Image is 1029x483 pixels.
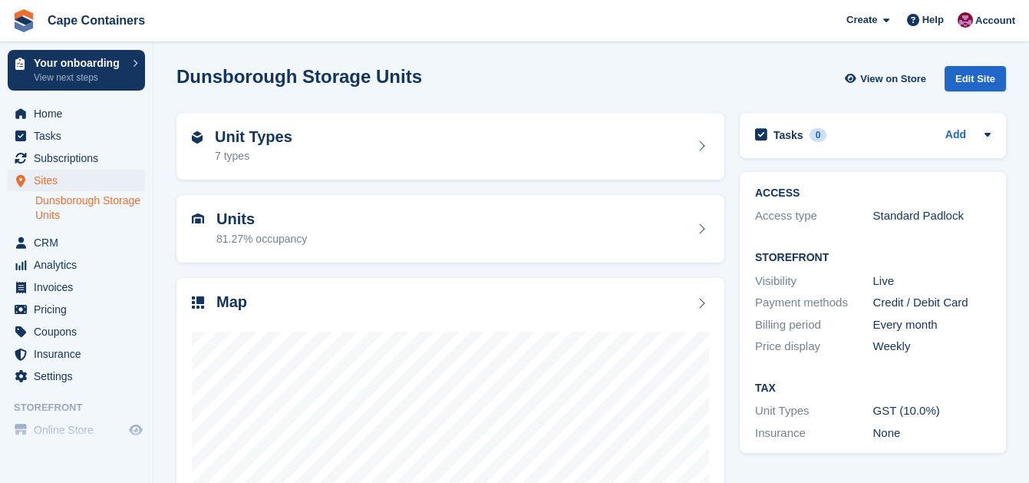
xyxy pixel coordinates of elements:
a: Cape Containers [41,8,151,33]
span: Invoices [34,276,126,298]
a: View on Store [843,66,932,91]
div: Billing period [755,316,873,334]
span: Subscriptions [34,147,126,169]
div: Payment methods [755,294,873,312]
p: View next steps [34,71,125,84]
a: Dunsborough Storage Units [35,194,145,223]
a: menu [8,343,145,365]
img: Matt Dollisson [958,12,973,28]
span: Pricing [34,299,126,320]
span: Help [922,12,944,28]
div: Standard Padlock [873,207,991,225]
a: menu [8,232,145,253]
div: Visibility [755,273,873,290]
a: menu [8,147,145,169]
div: Access type [755,207,873,225]
span: Insurance [34,343,126,365]
div: Insurance [755,425,873,442]
span: Home [34,103,126,124]
img: unit-type-icn-2b2737a686de81e16bb02015468b77c625bbabd49415b5ef34ead5e3b44a266d.svg [192,131,203,144]
img: map-icn-33ee37083ee616e46c38cad1a60f524a97daa1e2b2c8c0bc3eb3415660979fc1.svg [192,296,204,309]
span: Create [846,12,877,28]
a: menu [8,419,145,441]
div: 7 types [215,148,292,164]
div: None [873,425,991,442]
a: Preview store [127,421,145,439]
div: 0 [810,128,827,142]
a: menu [8,170,145,191]
div: Live [873,273,991,290]
p: Your onboarding [34,58,125,68]
h2: Tasks [773,128,803,142]
div: 81.27% occupancy [216,231,307,247]
span: Coupons [34,321,126,342]
a: menu [8,321,145,342]
h2: Map [216,293,247,311]
div: Price display [755,338,873,356]
a: menu [8,299,145,320]
span: Sites [34,170,126,191]
h2: Units [216,210,307,228]
div: GST (10.0%) [873,402,991,420]
a: menu [8,125,145,147]
h2: Tax [755,382,991,395]
a: menu [8,254,145,276]
h2: ACCESS [755,187,991,200]
a: menu [8,103,145,124]
span: Storefront [14,400,153,415]
a: Unit Types 7 types [176,113,724,180]
img: unit-icn-7be61d7bf1b0ce9d3e12c5938cc71ed9869f7b940bace4675aadf7bd6d80202e.svg [192,213,204,224]
span: Settings [34,366,126,387]
a: menu [8,276,145,298]
img: stora-icon-8386f47178a22dfd0bd8f6a31ec36ba5ce8667c1dd55bd0f319d3a0aa187defe.svg [12,9,35,32]
a: Units 81.27% occupancy [176,195,724,263]
h2: Dunsborough Storage Units [176,66,422,87]
div: Every month [873,316,991,334]
a: menu [8,366,145,387]
span: Online Store [34,419,126,441]
div: Credit / Debit Card [873,294,991,312]
a: Your onboarding View next steps [8,50,145,91]
span: Account [975,13,1015,28]
div: Weekly [873,338,991,356]
h2: Unit Types [215,128,292,146]
h2: Storefront [755,252,991,264]
div: Edit Site [945,66,1006,91]
span: CRM [34,232,126,253]
span: Analytics [34,254,126,276]
span: Tasks [34,125,126,147]
span: View on Store [860,71,926,87]
div: Unit Types [755,402,873,420]
a: Edit Site [945,66,1006,98]
a: Add [945,127,966,144]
